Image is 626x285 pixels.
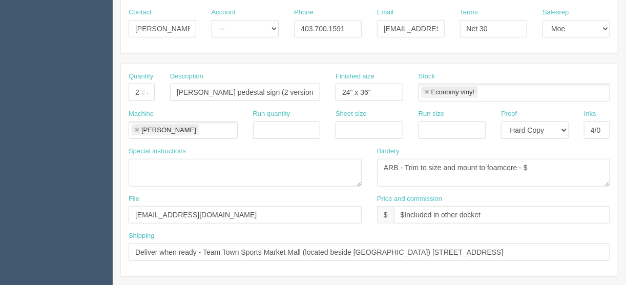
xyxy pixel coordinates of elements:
[584,109,596,119] label: Inks
[129,231,155,241] label: Shipping
[129,194,139,204] label: File
[170,72,203,82] label: Description
[129,109,154,119] label: Machine
[377,147,400,156] label: Bindery
[336,72,374,82] label: Finished size
[377,159,610,187] textarea: ARB - Trim to size and mount to foamcore - $
[501,109,517,119] label: Proof
[419,109,445,119] label: Run size
[212,8,236,17] label: Account
[377,8,394,17] label: Email
[419,72,435,82] label: Stock
[253,109,290,119] label: Run quantity
[377,194,442,204] label: Price and commission
[377,206,394,223] div: $
[129,72,153,82] label: Quantity
[336,109,367,119] label: Sheet size
[129,147,186,156] label: Special instructions
[431,89,474,95] div: Economy vinyl
[542,8,569,17] label: Salesrep
[294,8,314,17] label: Phone
[129,8,152,17] label: Contact
[141,127,196,133] div: [PERSON_NAME]
[460,8,478,17] label: Terms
